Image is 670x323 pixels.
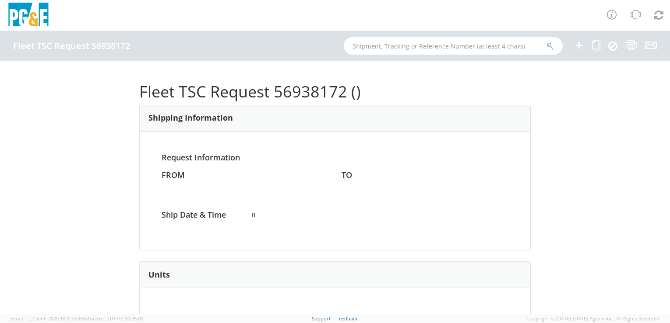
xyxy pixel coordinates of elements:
span: Copyright © [DATE]-[DATE] Agistix Inc., All Rights Reserved [526,315,659,322]
span: Client: 2025.18.0-37e85b1 [32,315,143,322]
h3: Units [148,271,170,279]
h4: Ship Date & Time [155,211,245,219]
h4: FROM [162,171,328,180]
input: Shipment, Tracking or Reference Number (at least 4 chars) [344,37,563,55]
span: , [30,315,31,322]
img: pge-logo-06675f144f4cfa6a6814.png [7,3,50,28]
h4: TO [342,171,508,180]
h1: Fleet TSC Request 56938172 () [139,83,531,101]
span: 0 [245,211,425,219]
h3: Shipping Information [148,114,233,122]
h4: Fleet TSC Request 56938172 [13,41,130,51]
a: Feedback [336,315,358,322]
span: Server: - [11,315,31,322]
h4: Request Information [162,153,508,162]
span: master, [DATE] 10:25:00 [90,315,143,322]
a: Support [312,315,331,322]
